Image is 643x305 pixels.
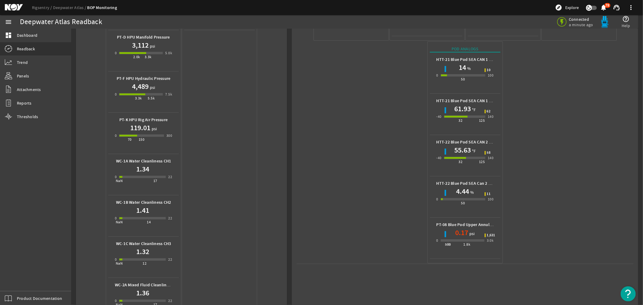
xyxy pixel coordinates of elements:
[600,5,607,11] button: 78
[116,200,171,205] b: WC-1B Water Cleanliness CH2
[115,91,117,97] div: 0
[132,40,149,50] h1: 3,112
[168,298,172,304] div: 22
[459,118,462,124] div: 32
[137,164,150,174] h1: 1.34
[623,15,630,23] mat-icon: help_outline
[116,260,123,266] div: NaN
[466,65,471,71] span: %
[17,59,28,65] span: Trend
[147,219,151,225] div: 14
[468,231,475,237] span: psi
[569,22,594,27] span: a minute ago
[487,237,494,244] div: 3.0k
[454,145,471,155] h1: 55.63
[622,23,630,29] span: Help
[437,181,506,186] b: HTT-22 Blue Pod SEA Can 2 Humidity
[565,5,579,11] span: Explore
[464,241,471,247] div: 1.8k
[115,256,117,263] div: 0
[115,215,117,221] div: 0
[116,219,123,225] div: NaN
[87,5,117,11] a: BOP Monitoring
[17,295,62,301] span: Product Documentation
[437,98,513,104] b: HTT-21 Blue Pod SEA CAN 1 Temperature
[461,200,465,206] div: 50
[613,4,620,11] mat-icon: support_agent
[130,123,150,133] h1: 119.01
[437,114,442,120] div: -40
[454,104,471,114] h1: 61.93
[115,298,117,304] div: 0
[116,158,171,164] b: WC-1A Water Cleanliness CH1
[128,137,132,143] div: 70
[600,4,607,11] mat-icon: notifications
[116,241,171,247] b: WC-1C Water Cleanliness CH3
[153,178,157,184] div: 17
[479,118,485,124] div: 125
[116,178,123,184] div: NaN
[487,68,491,72] span: 10
[430,46,500,52] div: Pod Analogs
[555,4,562,11] mat-icon: explore
[437,155,442,161] div: -40
[145,54,152,60] div: 3.3k
[115,50,117,56] div: 0
[469,189,474,195] span: %
[471,107,476,113] span: °F
[168,174,172,180] div: 22
[150,126,157,132] span: psi
[115,282,181,288] b: WC-2A Mixed Fluid Cleanliness CH1
[5,32,12,39] mat-icon: dashboard
[488,155,493,161] div: 140
[456,187,469,196] h1: 4.44
[487,192,491,196] span: 11
[488,72,493,78] div: 100
[461,76,465,82] div: 50
[132,82,149,91] h1: 4,489
[437,196,438,202] div: 0
[455,228,468,237] h1: 0.17
[17,46,35,52] span: Readback
[133,54,140,60] div: 2.0k
[137,206,150,215] h1: 1.41
[115,133,117,139] div: 0
[17,114,38,120] span: Thresholds
[53,5,87,10] a: Deepwater Atlas
[166,133,172,139] div: 300
[149,84,155,90] span: psi
[437,72,438,78] div: 0
[459,63,466,72] h1: 14
[137,288,150,298] h1: 1.36
[487,151,491,155] span: 58
[621,286,636,301] button: Open Resource Center
[488,114,493,120] div: 140
[139,137,144,143] div: 150
[487,110,491,113] span: 62
[17,32,37,38] span: Dashboard
[165,91,172,97] div: 7.5k
[168,215,172,221] div: 22
[119,117,168,123] b: PT-K HPU Rig Air Pressure
[149,43,155,49] span: psi
[17,86,41,93] span: Attachments
[5,18,12,26] mat-icon: menu
[148,95,155,101] div: 5.5k
[115,174,117,180] div: 0
[437,237,438,244] div: 0
[168,256,172,263] div: 22
[437,222,511,228] b: PT-08 Blue Pod Upper Annular Pressure
[487,234,495,237] span: 1,631
[17,73,29,79] span: Panels
[143,260,147,266] div: 12
[569,17,594,22] span: Connected
[624,0,638,15] button: more_vert
[599,16,611,28] img: Bluepod.svg
[471,148,476,154] span: °F
[437,57,507,62] b: HTT-21 Blue Pod SEA CAN 1 Humidity
[32,5,53,10] a: Rigsentry
[20,19,102,25] div: Deepwater Atlas Readback
[137,247,150,256] h1: 1.32
[445,241,451,247] div: 500
[117,76,171,81] b: PT-F HPU Hydraulic Pressure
